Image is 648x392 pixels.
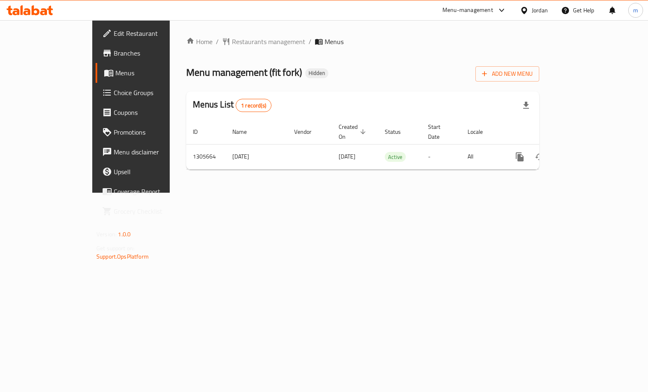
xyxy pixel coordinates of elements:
[305,70,328,77] span: Hidden
[339,151,356,162] span: [DATE]
[96,251,149,262] a: Support.OpsPlatform
[216,37,219,47] li: /
[442,5,493,15] div: Menu-management
[475,66,539,82] button: Add New Menu
[236,102,271,110] span: 1 record(s)
[186,63,302,82] span: Menu management ( fit fork )
[461,144,503,169] td: All
[193,98,271,112] h2: Menus List
[96,201,201,221] a: Grocery Checklist
[530,147,550,167] button: Change Status
[96,182,201,201] a: Coverage Report
[114,88,194,98] span: Choice Groups
[114,167,194,177] span: Upsell
[96,83,201,103] a: Choice Groups
[510,147,530,167] button: more
[114,187,194,196] span: Coverage Report
[114,48,194,58] span: Branches
[633,6,638,15] span: m
[482,69,533,79] span: Add New Menu
[226,144,288,169] td: [DATE]
[186,119,596,170] table: enhanced table
[222,37,305,47] a: Restaurants management
[115,68,194,78] span: Menus
[96,229,117,240] span: Version:
[236,99,271,112] div: Total records count
[114,127,194,137] span: Promotions
[232,37,305,47] span: Restaurants management
[232,127,257,137] span: Name
[532,6,548,15] div: Jordan
[468,127,494,137] span: Locale
[339,122,368,142] span: Created On
[96,122,201,142] a: Promotions
[118,229,131,240] span: 1.0.0
[325,37,344,47] span: Menus
[114,28,194,38] span: Edit Restaurant
[516,96,536,115] div: Export file
[114,107,194,117] span: Coupons
[193,127,208,137] span: ID
[114,147,194,157] span: Menu disclaimer
[385,127,412,137] span: Status
[305,68,328,78] div: Hidden
[186,144,226,169] td: 1305664
[428,122,451,142] span: Start Date
[385,152,406,162] span: Active
[309,37,311,47] li: /
[503,119,596,145] th: Actions
[96,142,201,162] a: Menu disclaimer
[96,103,201,122] a: Coupons
[294,127,322,137] span: Vendor
[186,37,539,47] nav: breadcrumb
[96,162,201,182] a: Upsell
[96,43,201,63] a: Branches
[96,23,201,43] a: Edit Restaurant
[96,243,134,254] span: Get support on:
[114,206,194,216] span: Grocery Checklist
[421,144,461,169] td: -
[96,63,201,83] a: Menus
